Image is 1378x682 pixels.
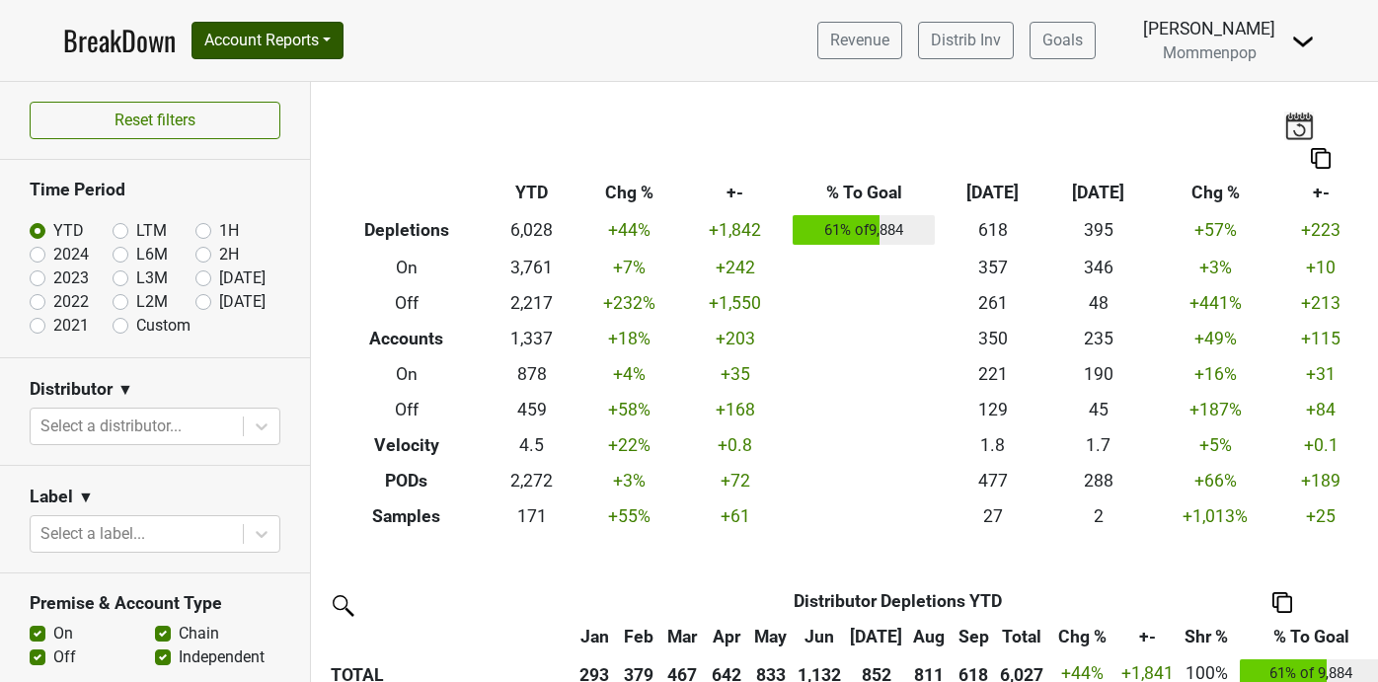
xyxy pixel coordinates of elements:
[488,285,576,321] td: 2,217
[1045,176,1151,211] th: [DATE]
[191,22,344,59] button: Account Reports
[576,427,682,463] td: +22 %
[788,176,940,211] th: % To Goal
[682,427,788,463] td: +0.8
[617,583,1179,619] th: Distributor Depletions YTD
[682,285,788,321] td: +1,550
[576,250,682,285] td: +7 %
[1152,356,1279,392] td: +16 %
[30,487,73,507] h3: Label
[952,619,996,654] th: Sep: activate to sort column ascending
[907,619,952,654] th: Aug: activate to sort column ascending
[1030,22,1096,59] a: Goals
[1045,463,1151,498] td: 288
[940,250,1045,285] td: 357
[1045,250,1151,285] td: 346
[940,498,1045,534] td: 27
[682,498,788,534] td: +61
[53,314,89,338] label: 2021
[326,356,488,392] th: On
[1152,392,1279,427] td: +187 %
[1279,250,1363,285] td: +10
[940,176,1045,211] th: [DATE]
[136,290,168,314] label: L2M
[1048,619,1116,654] th: Chg %: activate to sort column ascending
[1279,463,1363,498] td: +189
[817,22,902,59] a: Revenue
[576,321,682,356] td: +18 %
[326,588,357,620] img: filter
[1272,592,1292,613] img: Copy to clipboard
[1279,211,1363,251] td: +223
[682,250,788,285] td: +242
[682,211,788,251] td: +1,842
[682,176,788,211] th: +-
[1279,498,1363,534] td: +25
[326,463,488,498] th: PODs
[1143,16,1275,41] div: [PERSON_NAME]
[576,498,682,534] td: +55 %
[326,285,488,321] th: Off
[326,427,488,463] th: Velocity
[326,498,488,534] th: Samples
[78,486,94,509] span: ▼
[1045,498,1151,534] td: 2
[488,250,576,285] td: 3,761
[1045,392,1151,427] td: 45
[940,321,1045,356] td: 350
[488,498,576,534] td: 171
[682,321,788,356] td: +203
[940,285,1045,321] td: 261
[1279,176,1363,211] th: +-
[219,266,266,290] label: [DATE]
[488,356,576,392] td: 878
[326,321,488,356] th: Accounts
[660,619,705,654] th: Mar: activate to sort column ascending
[576,463,682,498] td: +3 %
[179,622,219,645] label: Chain
[30,593,280,614] h3: Premise & Account Type
[1045,356,1151,392] td: 190
[576,285,682,321] td: +232 %
[1152,463,1279,498] td: +66 %
[846,619,908,654] th: Jul: activate to sort column ascending
[793,619,846,654] th: Jun: activate to sort column ascending
[682,392,788,427] td: +168
[63,20,176,61] a: BreakDown
[326,250,488,285] th: On
[488,211,576,251] td: 6,028
[136,243,168,266] label: L6M
[53,622,73,645] label: On
[1152,211,1279,251] td: +57 %
[136,266,168,290] label: L3M
[136,219,167,243] label: LTM
[219,219,239,243] label: 1H
[748,619,793,654] th: May: activate to sort column ascending
[1152,321,1279,356] td: +49 %
[940,392,1045,427] td: 129
[53,243,89,266] label: 2024
[940,211,1045,251] td: 618
[136,314,191,338] label: Custom
[219,243,239,266] label: 2H
[940,463,1045,498] td: 477
[30,102,280,139] button: Reset filters
[576,356,682,392] td: +4 %
[326,619,573,654] th: &nbsp;: activate to sort column ascending
[1279,392,1363,427] td: +84
[1279,321,1363,356] td: +115
[1279,285,1363,321] td: +213
[1152,285,1279,321] td: +441 %
[1163,43,1257,62] span: Mommenpop
[1279,427,1363,463] td: +0.1
[179,645,265,669] label: Independent
[30,180,280,200] h3: Time Period
[995,619,1048,654] th: Total: activate to sort column ascending
[1116,619,1179,654] th: +-: activate to sort column ascending
[1045,211,1151,251] td: 395
[705,619,749,654] th: Apr: activate to sort column ascending
[918,22,1014,59] a: Distrib Inv
[488,392,576,427] td: 459
[576,392,682,427] td: +58 %
[488,321,576,356] td: 1,337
